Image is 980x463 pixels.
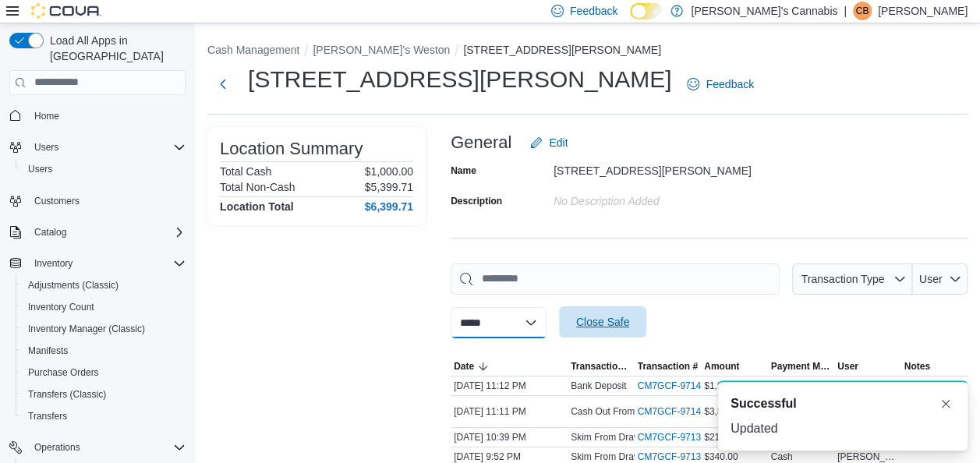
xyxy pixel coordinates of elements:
[22,160,58,178] a: Users
[22,341,186,360] span: Manifests
[731,394,796,413] span: Successful
[220,181,295,193] h6: Total Non-Cash
[635,357,702,376] button: Transaction #
[31,3,101,19] img: Cova
[28,138,65,157] button: Users
[44,33,186,64] span: Load All Apps in [GEOGRAPHIC_DATA]
[801,273,885,285] span: Transaction Type
[28,388,106,401] span: Transfers (Classic)
[792,263,912,295] button: Transaction Type
[451,164,476,177] label: Name
[28,438,186,457] span: Operations
[559,306,646,338] button: Close Safe
[706,76,753,92] span: Feedback
[28,254,79,273] button: Inventory
[28,106,186,125] span: Home
[28,366,99,379] span: Purchase Orders
[313,44,450,56] button: [PERSON_NAME]'s Weston
[451,133,511,152] h3: General
[28,254,186,273] span: Inventory
[554,189,762,207] div: No Description added
[570,3,617,19] span: Feedback
[207,69,239,100] button: Next
[16,158,192,180] button: Users
[207,44,299,56] button: Cash Management
[638,451,719,463] a: CM7GCF-97130External link
[34,226,66,239] span: Catalog
[22,363,105,382] a: Purchase Orders
[16,383,192,405] button: Transfers (Classic)
[28,323,145,335] span: Inventory Manager (Classic)
[16,405,192,427] button: Transfers
[16,318,192,340] button: Inventory Manager (Classic)
[16,362,192,383] button: Purchase Orders
[22,276,186,295] span: Adjustments (Classic)
[34,141,58,154] span: Users
[22,341,74,360] a: Manifests
[571,451,709,463] p: Skim From Drawer (Till 1 (aka A))
[704,360,739,373] span: Amount
[28,138,186,157] span: Users
[34,110,59,122] span: Home
[207,42,968,61] nav: An example of EuiBreadcrumbs
[22,320,186,338] span: Inventory Manager (Classic)
[16,296,192,318] button: Inventory Count
[248,64,671,95] h1: [STREET_ADDRESS][PERSON_NAME]
[22,298,101,316] a: Inventory Count
[451,428,568,447] div: [DATE] 10:39 PM
[22,407,73,426] a: Transfers
[451,402,568,421] div: [DATE] 11:11 PM
[834,357,901,376] button: User
[28,345,68,357] span: Manifests
[3,104,192,127] button: Home
[28,438,87,457] button: Operations
[571,405,728,418] p: Cash Out From Drawer (Till 1 (aka A))
[28,192,86,210] a: Customers
[571,380,626,392] p: Bank Deposit
[681,69,759,100] a: Feedback
[878,2,968,20] p: [PERSON_NAME]
[3,136,192,158] button: Users
[571,360,632,373] span: Transaction Type
[3,253,192,274] button: Inventory
[220,200,294,213] h4: Location Total
[3,221,192,243] button: Catalog
[912,263,968,295] button: User
[16,340,192,362] button: Manifests
[28,223,73,242] button: Catalog
[28,279,119,292] span: Adjustments (Classic)
[28,163,52,175] span: Users
[451,195,502,207] label: Description
[22,298,186,316] span: Inventory Count
[837,360,858,373] span: User
[28,191,186,210] span: Customers
[904,360,930,373] span: Notes
[365,200,413,213] h4: $6,399.71
[22,320,151,338] a: Inventory Manager (Classic)
[220,140,363,158] h3: Location Summary
[3,189,192,212] button: Customers
[22,363,186,382] span: Purchase Orders
[901,357,968,376] button: Notes
[571,431,709,444] p: Skim From Drawer (Till 1 (aka A))
[28,223,186,242] span: Catalog
[630,3,663,19] input: Dark Mode
[3,436,192,458] button: Operations
[524,127,574,158] button: Edit
[638,431,719,444] a: CM7GCF-97136External link
[22,276,125,295] a: Adjustments (Classic)
[554,158,762,177] div: [STREET_ADDRESS][PERSON_NAME]
[549,135,568,150] span: Edit
[34,257,73,270] span: Inventory
[451,263,780,295] input: This is a search bar. As you type, the results lower in the page will automatically filter.
[451,376,568,395] div: [DATE] 11:12 PM
[576,314,629,330] span: Close Safe
[463,44,661,56] button: [STREET_ADDRESS][PERSON_NAME]
[34,195,80,207] span: Customers
[22,160,186,178] span: Users
[454,360,474,373] span: Date
[22,407,186,426] span: Transfers
[365,181,413,193] p: $5,399.71
[731,394,955,413] div: Notification
[936,394,955,413] button: Dismiss toast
